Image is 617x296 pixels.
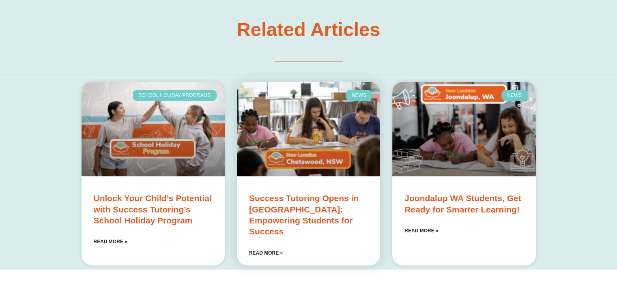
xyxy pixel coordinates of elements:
a: Joondalup WA Students, Get Ready for Smarter Learning! [404,193,521,214]
div: School Holiday Programs [133,90,217,101]
a: Success Tutoring Opens in [GEOGRAPHIC_DATA]: Empowering Students for Success [249,193,359,236]
h2: Related Articles [82,17,536,42]
a: Read more about Unlock Your Child’s Potential with Success Tutoring’s School Holiday Program [94,237,127,246]
a: Read more about Joondalup WA Students, Get Ready for Smarter Learning! [404,226,438,235]
a: Read more about Success Tutoring Opens in Chatswood: Empowering Students for Success [249,249,283,257]
div: News [346,90,372,101]
a: Unlock Your Child’s Potential with Success Tutoring’s School Holiday Program [94,193,212,225]
div: News [501,90,528,101]
iframe: Chat Widget [482,205,617,296]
